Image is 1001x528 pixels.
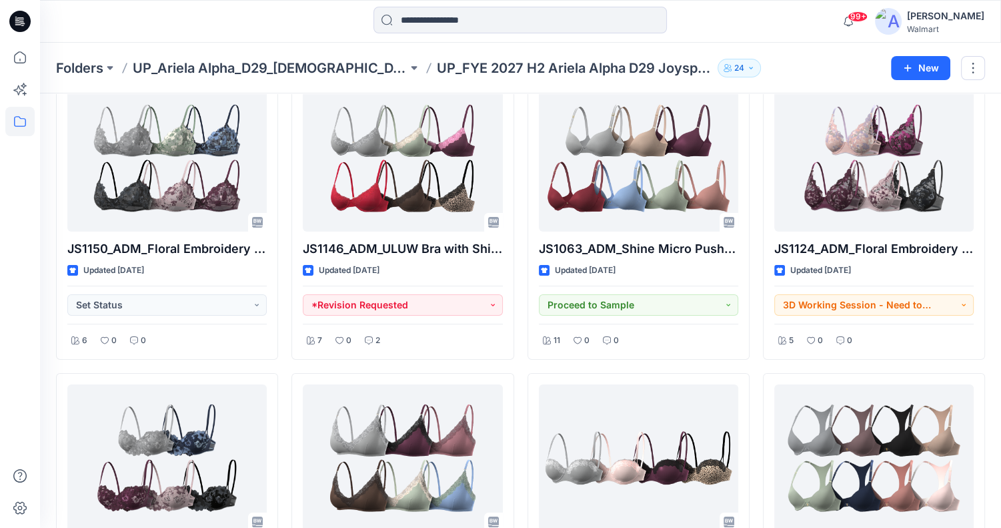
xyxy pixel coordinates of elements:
p: Updated [DATE] [790,264,851,278]
p: JS1150_ADM_Floral Embroidery Bralette [67,240,267,258]
p: Updated [DATE] [319,264,379,278]
a: JS1146_ADM_ULUW Bra with Shine Micro & Lace Trim [303,85,502,232]
p: 0 [847,334,852,348]
p: JS1063_ADM_Shine Micro Push Up Bra [539,240,738,258]
p: 2 [375,334,380,348]
p: 0 [584,334,590,348]
p: 5 [789,334,794,348]
p: 0 [818,334,823,348]
p: JS1146_ADM_ULUW Bra with Shine Micro & Lace Trim [303,240,502,258]
p: 11 [554,334,560,348]
p: JS1124_ADM_Floral Embroidery Demi High Apex [774,240,974,258]
div: [PERSON_NAME] [907,8,984,24]
p: 7 [317,334,322,348]
p: 0 [614,334,619,348]
p: Updated [DATE] [555,264,616,278]
span: 99+ [848,11,868,22]
p: Updated [DATE] [83,264,144,278]
p: 0 [346,334,351,348]
img: avatar [875,8,902,35]
a: JS1124_ADM_Floral Embroidery Demi High Apex [774,85,974,232]
a: Folders [56,59,103,77]
p: 24 [734,61,744,75]
button: New [891,56,950,80]
a: JS1063_ADM_Shine Micro Push Up Bra [539,85,738,232]
p: 0 [141,334,146,348]
div: Walmart [907,24,984,34]
p: 0 [111,334,117,348]
button: 24 [718,59,761,77]
p: UP_FYE 2027 H2 Ariela Alpha D29 Joyspun Bras [437,59,712,77]
p: 6 [82,334,87,348]
a: JS1150_ADM_Floral Embroidery Bralette [67,85,267,232]
a: UP_Ariela Alpha_D29_[DEMOGRAPHIC_DATA] Intimates - Joyspun [133,59,407,77]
